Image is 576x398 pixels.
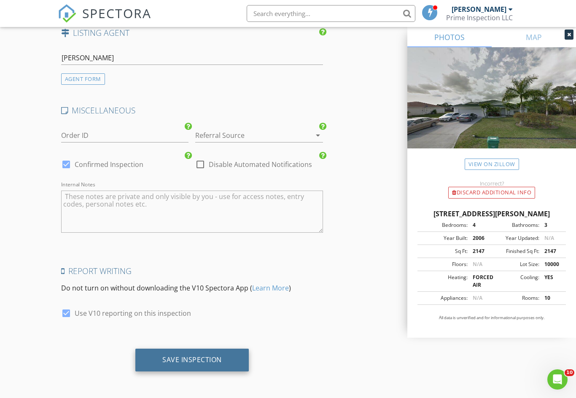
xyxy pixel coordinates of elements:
div: Prime Inspection LLC [446,13,513,22]
label: Confirmed Inspection [75,160,143,169]
h4: MISCELLANEOUS [61,105,323,116]
div: Incorrect? [407,180,576,187]
span: N/A [473,294,482,301]
div: Appliances: [420,294,468,302]
a: View on Zillow [465,159,519,170]
div: Year Built: [420,234,468,242]
label: Use V10 reporting on this inspection [75,309,191,317]
div: FORCED AIR [468,274,492,289]
div: YES [539,274,563,289]
i: arrow_drop_down [313,130,323,140]
div: Discard Additional info [448,187,535,199]
div: Heating: [420,274,468,289]
p: All data is unverified and for informational purposes only. [417,315,566,321]
div: Bathrooms: [492,221,539,229]
div: 2147 [539,247,563,255]
input: Search for an Agent [61,51,323,65]
div: Save Inspection [162,355,222,364]
div: 10000 [539,261,563,268]
p: Do not turn on without downloading the V10 Spectora App ( ) [61,283,323,293]
input: Search everything... [247,5,415,22]
div: Cooling: [492,274,539,289]
div: Sq Ft: [420,247,468,255]
div: Floors: [420,261,468,268]
div: Rooms: [492,294,539,302]
h4: LISTING AGENT [61,27,323,38]
div: Year Updated: [492,234,539,242]
h4: Report Writing [61,266,323,277]
div: 4 [468,221,492,229]
a: Learn More [252,283,289,293]
img: streetview [407,47,576,169]
img: The Best Home Inspection Software - Spectora [58,4,76,23]
textarea: Internal Notes [61,191,323,233]
a: PHOTOS [407,27,492,47]
span: SPECTORA [82,4,151,22]
div: AGENT FORM [61,73,105,85]
span: 10 [565,369,574,376]
div: 2147 [468,247,492,255]
span: N/A [473,261,482,268]
a: SPECTORA [58,11,151,29]
div: 2006 [468,234,492,242]
label: Disable Automated Notifications [209,160,312,169]
div: [PERSON_NAME] [452,5,506,13]
div: [STREET_ADDRESS][PERSON_NAME] [417,209,566,219]
div: Bedrooms: [420,221,468,229]
div: 3 [539,221,563,229]
div: 10 [539,294,563,302]
div: Lot Size: [492,261,539,268]
iframe: Intercom live chat [547,369,568,390]
div: Finished Sq Ft: [492,247,539,255]
span: N/A [544,234,554,242]
a: MAP [492,27,576,47]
